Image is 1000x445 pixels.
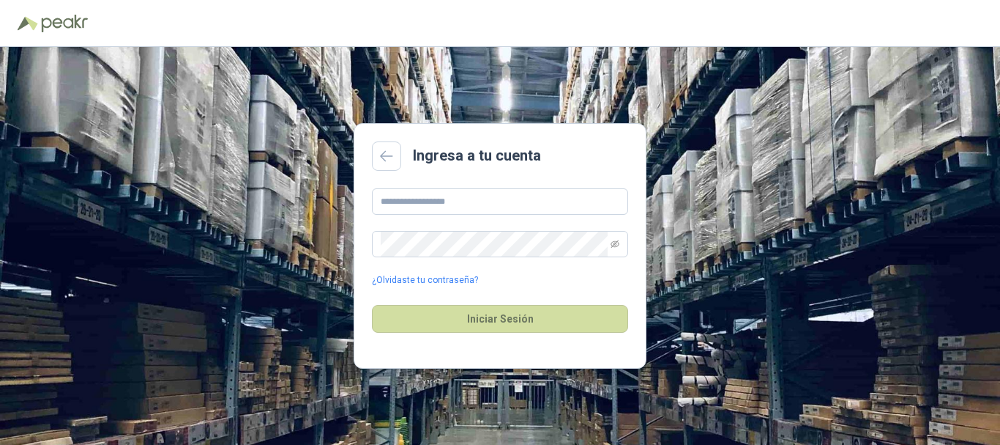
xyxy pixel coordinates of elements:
button: Iniciar Sesión [372,305,628,333]
a: ¿Olvidaste tu contraseña? [372,273,478,287]
img: Peakr [41,15,88,32]
img: Logo [18,16,38,31]
h2: Ingresa a tu cuenta [413,144,541,167]
span: eye-invisible [611,240,619,249]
